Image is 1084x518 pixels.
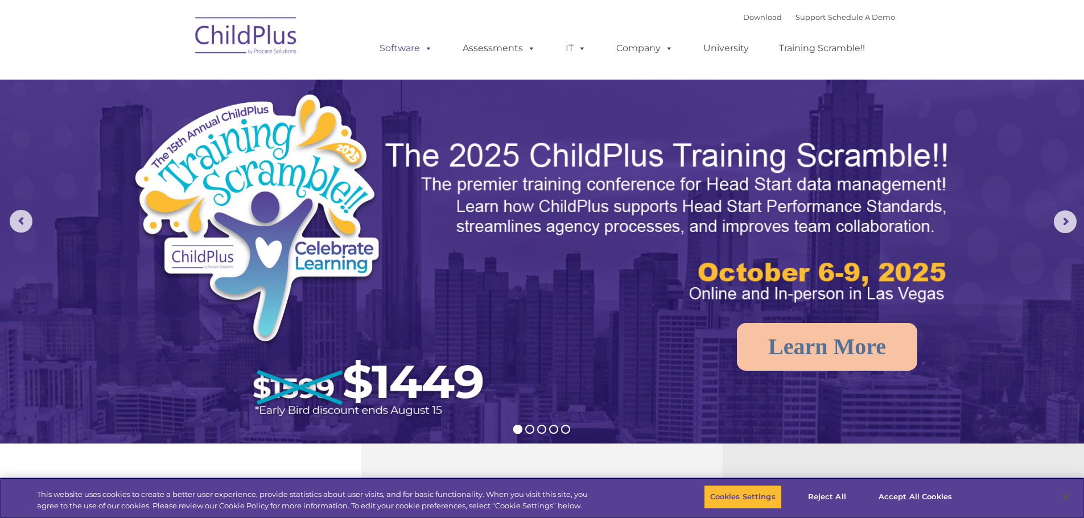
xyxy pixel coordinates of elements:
button: Close [1053,484,1078,509]
a: University [692,37,760,60]
a: Company [605,37,685,60]
div: This website uses cookies to create a better user experience, provide statistics about user visit... [37,489,596,511]
img: ChildPlus by Procare Solutions [189,9,303,66]
a: Support [796,13,826,22]
span: Phone number [158,122,207,130]
span: Last name [158,75,193,84]
button: Reject All [792,485,863,509]
a: Software [368,37,444,60]
a: IT [554,37,597,60]
a: Training Scramble!! [768,37,876,60]
a: Assessments [451,37,547,60]
button: Cookies Settings [704,485,782,509]
a: Schedule A Demo [828,13,895,22]
a: Download [743,13,782,22]
font: | [743,13,895,22]
button: Accept All Cookies [872,485,958,509]
a: Learn More [737,323,917,371]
